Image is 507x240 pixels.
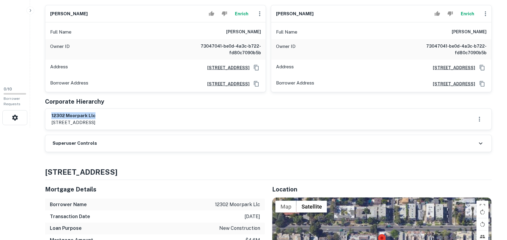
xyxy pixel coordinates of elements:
iframe: Chat Widget [477,192,507,221]
h4: [STREET_ADDRESS] [45,167,492,177]
h6: Superuser Controls [53,140,97,147]
button: Show street map [275,201,296,213]
h5: Location [272,185,492,194]
h6: [PERSON_NAME] [276,10,314,17]
button: Enrich [458,8,477,20]
h6: Transaction Date [50,213,90,220]
button: Rotate map clockwise [477,206,489,218]
p: new construction [219,225,260,232]
p: Owner ID [276,43,296,56]
h6: 12302 moorpark llc [51,112,96,119]
h5: Corporate Hierarchy [45,97,104,106]
button: Accept [206,8,217,20]
button: Copy Address [252,63,261,72]
p: [DATE] [244,213,260,220]
button: Copy Address [252,79,261,88]
p: Owner ID [50,43,70,56]
button: Reject [445,8,456,20]
h6: [PERSON_NAME] [452,28,487,36]
p: Full Name [276,28,297,36]
a: [STREET_ADDRESS] [202,81,250,87]
button: Accept [432,8,443,20]
p: 12302 moorpark llc [215,201,260,208]
p: [STREET_ADDRESS] [51,119,96,126]
h6: [PERSON_NAME] [226,28,261,36]
h6: [PERSON_NAME] [50,10,88,17]
p: Full Name [50,28,71,36]
button: Copy Address [478,63,487,72]
p: Borrower Address [276,79,314,88]
button: Rotate map counterclockwise [477,218,489,230]
h5: Mortgage Details [45,185,265,194]
h6: Borrower Name [50,201,87,208]
h6: 73047041-be0d-4a3c-b722-fd80c7090b5b [189,43,261,56]
button: Toggle fullscreen view [477,201,489,213]
p: Address [276,63,294,72]
span: Borrower Requests [4,96,20,106]
a: [STREET_ADDRESS] [428,64,475,71]
a: [STREET_ADDRESS] [202,64,250,71]
p: Address [50,63,68,72]
p: Borrower Address [50,79,88,88]
span: 0 / 10 [4,87,12,91]
h6: Loan Purpose [50,225,82,232]
a: [STREET_ADDRESS] [428,81,475,87]
button: Enrich [232,8,251,20]
button: Copy Address [478,79,487,88]
h6: 73047041-be0d-4a3c-b722-fd80c7090b5b [415,43,487,56]
button: Show satellite imagery [296,201,327,213]
button: Reject [219,8,230,20]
